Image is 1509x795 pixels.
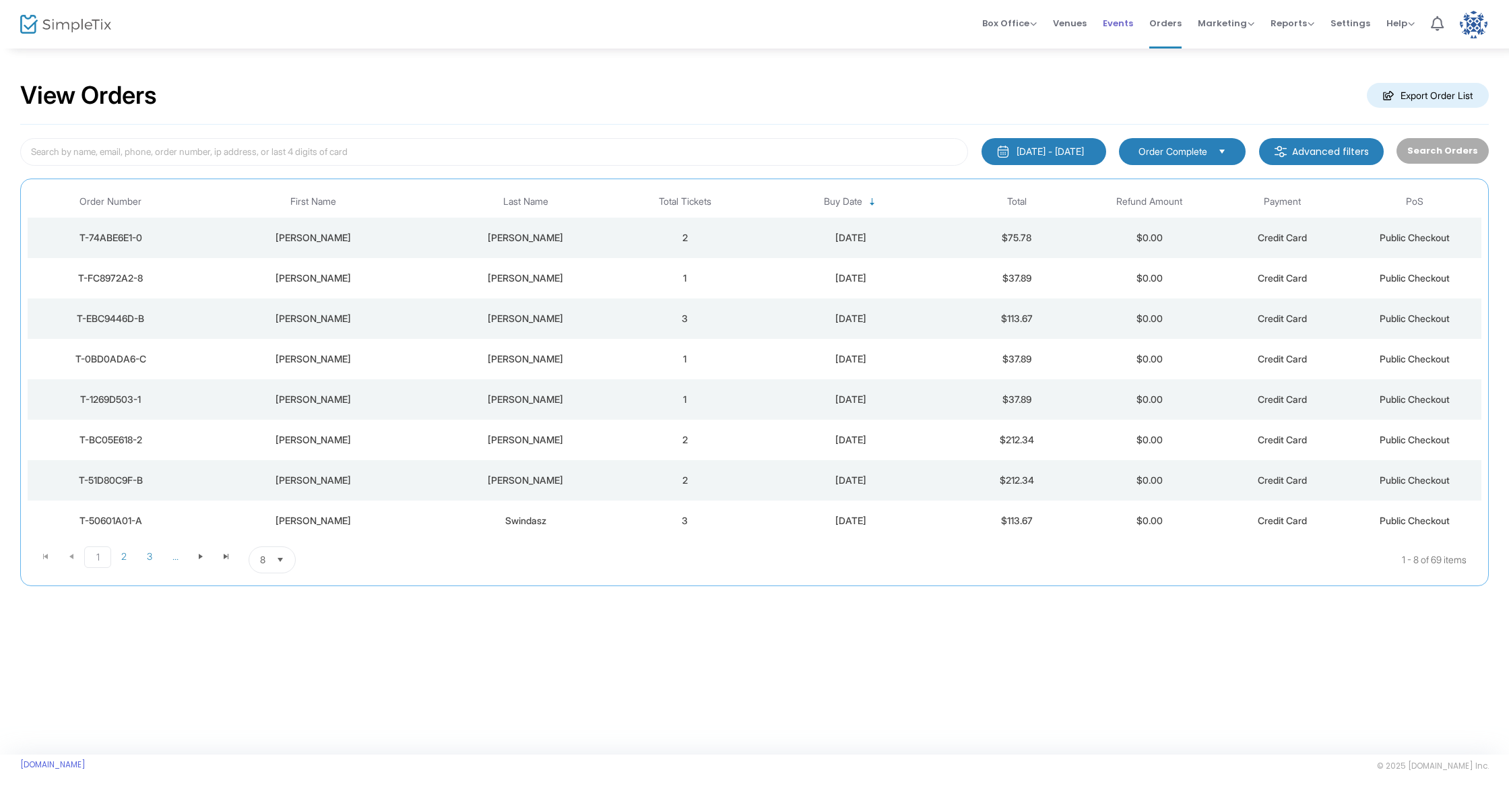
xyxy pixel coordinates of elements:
[1053,6,1087,40] span: Venues
[197,312,429,325] div: Emma
[197,231,429,245] div: Natasha
[1386,17,1415,30] span: Help
[436,272,615,285] div: Curro
[436,474,615,487] div: Smith
[1259,138,1384,165] m-button: Advanced filters
[754,433,947,447] div: 9/15/2025
[1017,145,1084,158] div: [DATE] - [DATE]
[754,514,947,528] div: 9/15/2025
[982,138,1106,165] button: [DATE] - [DATE]
[1380,313,1450,324] span: Public Checkout
[111,546,137,567] span: Page 2
[618,258,751,298] td: 1
[754,393,947,406] div: 9/15/2025
[1083,379,1216,420] td: $0.00
[20,138,968,166] input: Search by name, email, phone, order number, ip address, or last 4 digits of card
[290,196,336,208] span: First Name
[951,420,1083,460] td: $212.34
[20,759,86,770] a: [DOMAIN_NAME]
[271,547,290,573] button: Select
[982,17,1037,30] span: Box Office
[1258,313,1307,324] span: Credit Card
[1083,218,1216,258] td: $0.00
[188,546,214,567] span: Go to the next page
[1258,474,1307,486] span: Credit Card
[1083,298,1216,339] td: $0.00
[951,258,1083,298] td: $37.89
[214,546,239,567] span: Go to the last page
[436,352,615,366] div: Parton
[951,379,1083,420] td: $37.89
[1258,353,1307,364] span: Credit Card
[436,514,615,528] div: Swindasz
[618,420,751,460] td: 2
[754,312,947,325] div: 9/15/2025
[197,514,429,528] div: Kristina
[1083,258,1216,298] td: $0.00
[618,460,751,501] td: 2
[996,145,1010,158] img: monthly
[79,196,141,208] span: Order Number
[618,298,751,339] td: 3
[195,551,206,562] span: Go to the next page
[197,433,429,447] div: Tamela
[1380,474,1450,486] span: Public Checkout
[1083,501,1216,541] td: $0.00
[951,186,1083,218] th: Total
[197,272,429,285] div: Joseph
[951,460,1083,501] td: $212.34
[1258,272,1307,284] span: Credit Card
[31,514,190,528] div: T-50601A01-A
[1149,6,1182,40] span: Orders
[1380,353,1450,364] span: Public Checkout
[754,272,947,285] div: 9/15/2025
[436,231,615,245] div: Tatum
[1380,434,1450,445] span: Public Checkout
[824,196,862,208] span: Buy Date
[137,546,162,567] span: Page 3
[31,433,190,447] div: T-BC05E618-2
[162,546,188,567] span: Page 4
[221,551,232,562] span: Go to the last page
[754,231,947,245] div: 9/15/2025
[1103,6,1133,40] span: Events
[503,196,548,208] span: Last Name
[754,352,947,366] div: 9/15/2025
[197,393,429,406] div: Margie
[1377,761,1489,771] span: © 2025 [DOMAIN_NAME] Inc.
[618,501,751,541] td: 3
[31,393,190,406] div: T-1269D503-1
[1083,186,1216,218] th: Refund Amount
[1083,460,1216,501] td: $0.00
[31,352,190,366] div: T-0BD0ADA6-C
[618,218,751,258] td: 2
[1330,6,1370,40] span: Settings
[1083,420,1216,460] td: $0.00
[436,312,615,325] div: Williams
[1380,393,1450,405] span: Public Checkout
[951,501,1083,541] td: $113.67
[1264,196,1301,208] span: Payment
[31,312,190,325] div: T-EBC9446D-B
[1380,515,1450,526] span: Public Checkout
[1271,17,1314,30] span: Reports
[754,474,947,487] div: 9/15/2025
[951,218,1083,258] td: $75.78
[1083,339,1216,379] td: $0.00
[1406,196,1423,208] span: PoS
[951,339,1083,379] td: $37.89
[1380,232,1450,243] span: Public Checkout
[1213,144,1231,159] button: Select
[436,433,615,447] div: BUTTREY
[197,474,429,487] div: Megan
[436,393,615,406] div: Singleton
[618,186,751,218] th: Total Tickets
[1138,145,1207,158] span: Order Complete
[28,186,1481,541] div: Data table
[430,546,1467,573] kendo-pager-info: 1 - 8 of 69 items
[1274,145,1287,158] img: filter
[260,553,265,567] span: 8
[867,197,878,208] span: Sortable
[31,474,190,487] div: T-51D80C9F-B
[618,379,751,420] td: 1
